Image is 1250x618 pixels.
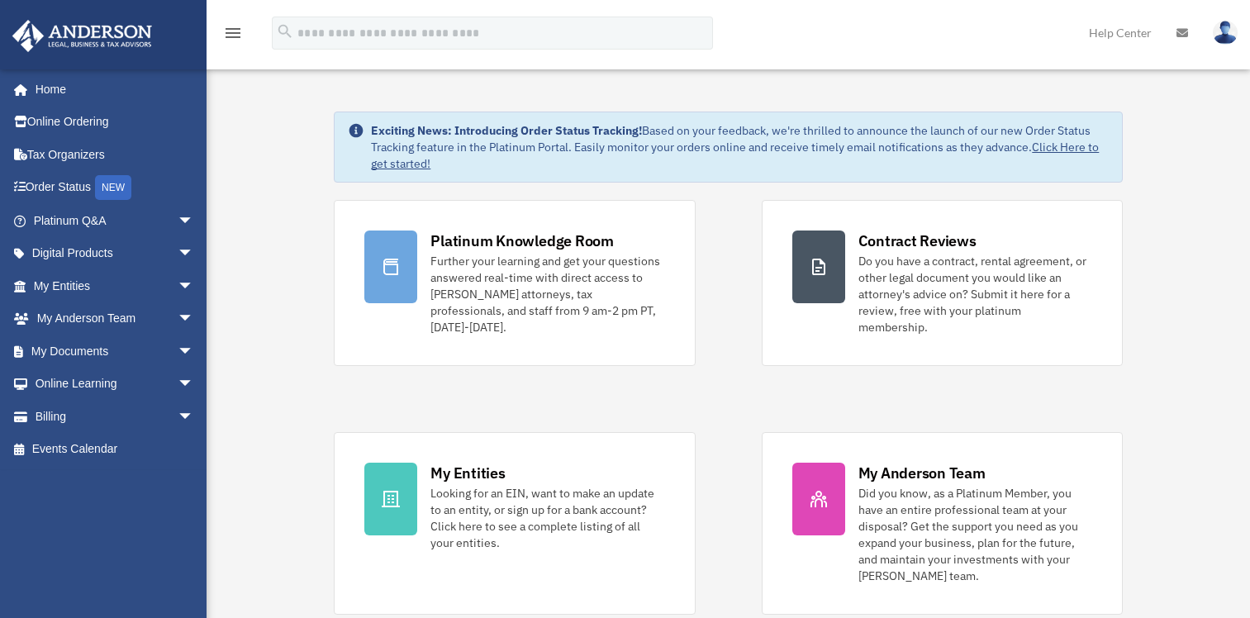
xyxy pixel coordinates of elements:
[178,400,211,434] span: arrow_drop_down
[334,200,695,366] a: Platinum Knowledge Room Further your learning and get your questions answered real-time with dire...
[178,368,211,402] span: arrow_drop_down
[12,106,219,139] a: Online Ordering
[12,138,219,171] a: Tax Organizers
[858,463,986,483] div: My Anderson Team
[430,231,614,251] div: Platinum Knowledge Room
[223,29,243,43] a: menu
[12,335,219,368] a: My Documentsarrow_drop_down
[371,123,642,138] strong: Exciting News: Introducing Order Status Tracking!
[223,23,243,43] i: menu
[1213,21,1238,45] img: User Pic
[178,269,211,303] span: arrow_drop_down
[334,432,695,615] a: My Entities Looking for an EIN, want to make an update to an entity, or sign up for a bank accoun...
[762,432,1123,615] a: My Anderson Team Did you know, as a Platinum Member, you have an entire professional team at your...
[178,335,211,368] span: arrow_drop_down
[178,204,211,238] span: arrow_drop_down
[12,73,211,106] a: Home
[12,302,219,335] a: My Anderson Teamarrow_drop_down
[430,485,664,551] div: Looking for an EIN, want to make an update to an entity, or sign up for a bank account? Click her...
[178,302,211,336] span: arrow_drop_down
[12,237,219,270] a: Digital Productsarrow_drop_down
[858,231,977,251] div: Contract Reviews
[858,485,1092,584] div: Did you know, as a Platinum Member, you have an entire professional team at your disposal? Get th...
[95,175,131,200] div: NEW
[12,269,219,302] a: My Entitiesarrow_drop_down
[178,237,211,271] span: arrow_drop_down
[7,20,157,52] img: Anderson Advisors Platinum Portal
[12,368,219,401] a: Online Learningarrow_drop_down
[12,171,219,205] a: Order StatusNEW
[371,140,1099,171] a: Click Here to get started!
[12,400,219,433] a: Billingarrow_drop_down
[430,463,505,483] div: My Entities
[762,200,1123,366] a: Contract Reviews Do you have a contract, rental agreement, or other legal document you would like...
[12,433,219,466] a: Events Calendar
[371,122,1108,172] div: Based on your feedback, we're thrilled to announce the launch of our new Order Status Tracking fe...
[858,253,1092,335] div: Do you have a contract, rental agreement, or other legal document you would like an attorney's ad...
[12,204,219,237] a: Platinum Q&Aarrow_drop_down
[276,22,294,40] i: search
[430,253,664,335] div: Further your learning and get your questions answered real-time with direct access to [PERSON_NAM...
